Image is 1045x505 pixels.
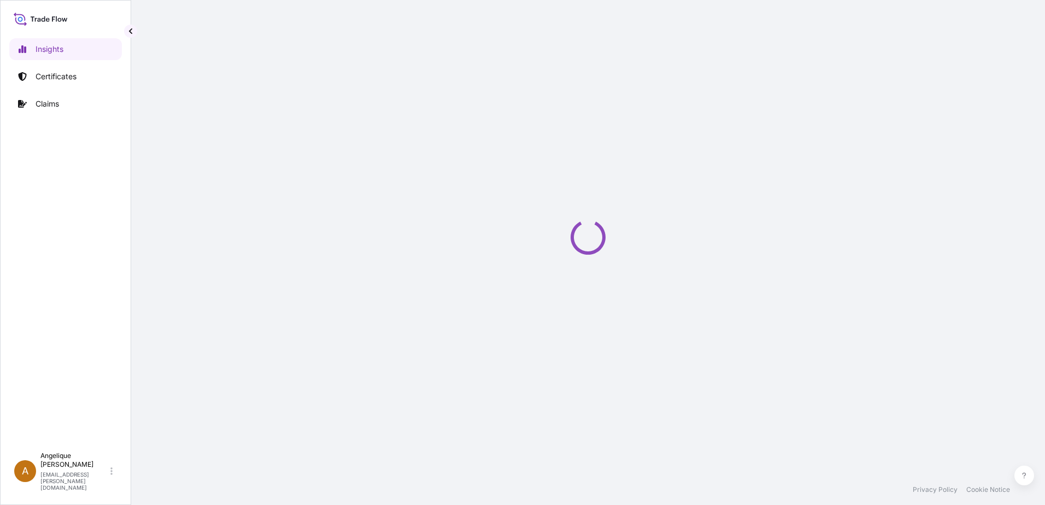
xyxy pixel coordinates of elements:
[22,466,28,477] span: A
[36,44,63,55] p: Insights
[40,471,108,491] p: [EMAIL_ADDRESS][PERSON_NAME][DOMAIN_NAME]
[966,485,1010,494] a: Cookie Notice
[9,66,122,87] a: Certificates
[913,485,958,494] a: Privacy Policy
[9,93,122,115] a: Claims
[36,98,59,109] p: Claims
[9,38,122,60] a: Insights
[40,451,108,469] p: Angelique [PERSON_NAME]
[36,71,77,82] p: Certificates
